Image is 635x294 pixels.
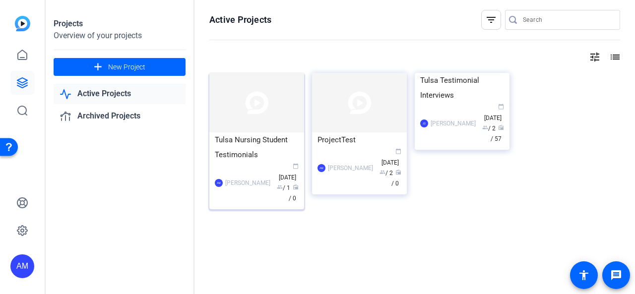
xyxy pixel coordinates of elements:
[317,164,325,172] div: AM
[317,132,401,147] div: ProjectTest
[54,58,186,76] button: New Project
[420,119,428,127] div: JD
[395,169,401,175] span: radio
[54,18,186,30] div: Projects
[215,179,223,187] div: AM
[498,124,504,130] span: radio
[209,14,271,26] h1: Active Projects
[482,125,496,132] span: / 2
[92,61,104,73] mat-icon: add
[54,84,186,104] a: Active Projects
[277,184,290,191] span: / 1
[225,178,270,188] div: [PERSON_NAME]
[498,104,504,110] span: calendar_today
[293,163,299,169] span: calendar_today
[420,73,504,103] div: Tulsa Testimonial Interviews
[293,184,299,190] span: radio
[380,170,393,176] span: / 2
[391,170,401,187] span: / 0
[289,184,299,202] span: / 0
[215,132,299,162] div: Tulsa Nursing Student Testimonials
[108,62,145,72] span: New Project
[608,51,620,63] mat-icon: list
[54,106,186,126] a: Archived Projects
[277,184,283,190] span: group
[395,148,401,154] span: calendar_today
[54,30,186,42] div: Overview of your projects
[578,269,590,281] mat-icon: accessibility
[380,169,385,175] span: group
[328,163,373,173] div: [PERSON_NAME]
[431,118,476,128] div: [PERSON_NAME]
[10,254,34,278] div: AM
[485,14,497,26] mat-icon: filter_list
[15,16,30,31] img: blue-gradient.svg
[482,124,488,130] span: group
[610,269,622,281] mat-icon: message
[589,51,601,63] mat-icon: tune
[523,14,612,26] input: Search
